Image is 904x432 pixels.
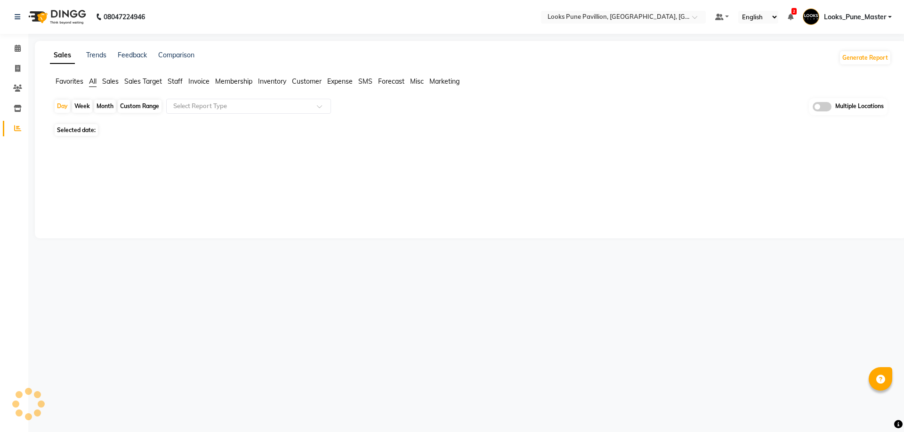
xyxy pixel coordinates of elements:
span: Invoice [188,77,210,86]
div: Custom Range [118,100,161,113]
span: SMS [358,77,372,86]
span: Multiple Locations [835,102,884,111]
a: Trends [86,51,106,59]
img: Looks_Pune_Master [803,8,819,25]
img: logo [24,4,89,30]
span: Membership [215,77,252,86]
span: Customer [292,77,322,86]
div: Day [55,100,70,113]
button: Generate Report [840,51,890,64]
span: Misc [410,77,424,86]
span: Selected date: [55,124,98,136]
div: Week [72,100,92,113]
span: All [89,77,97,86]
a: Feedback [118,51,147,59]
a: Sales [50,47,75,64]
span: Marketing [429,77,460,86]
span: Sales [102,77,119,86]
span: Sales Target [124,77,162,86]
span: Inventory [258,77,286,86]
a: Comparison [158,51,194,59]
span: Looks_Pune_Master [824,12,886,22]
span: Staff [168,77,183,86]
span: Forecast [378,77,404,86]
a: 2 [788,13,793,21]
span: 2 [791,8,797,15]
div: Month [94,100,116,113]
span: Expense [327,77,353,86]
span: Favorites [56,77,83,86]
b: 08047224946 [104,4,145,30]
